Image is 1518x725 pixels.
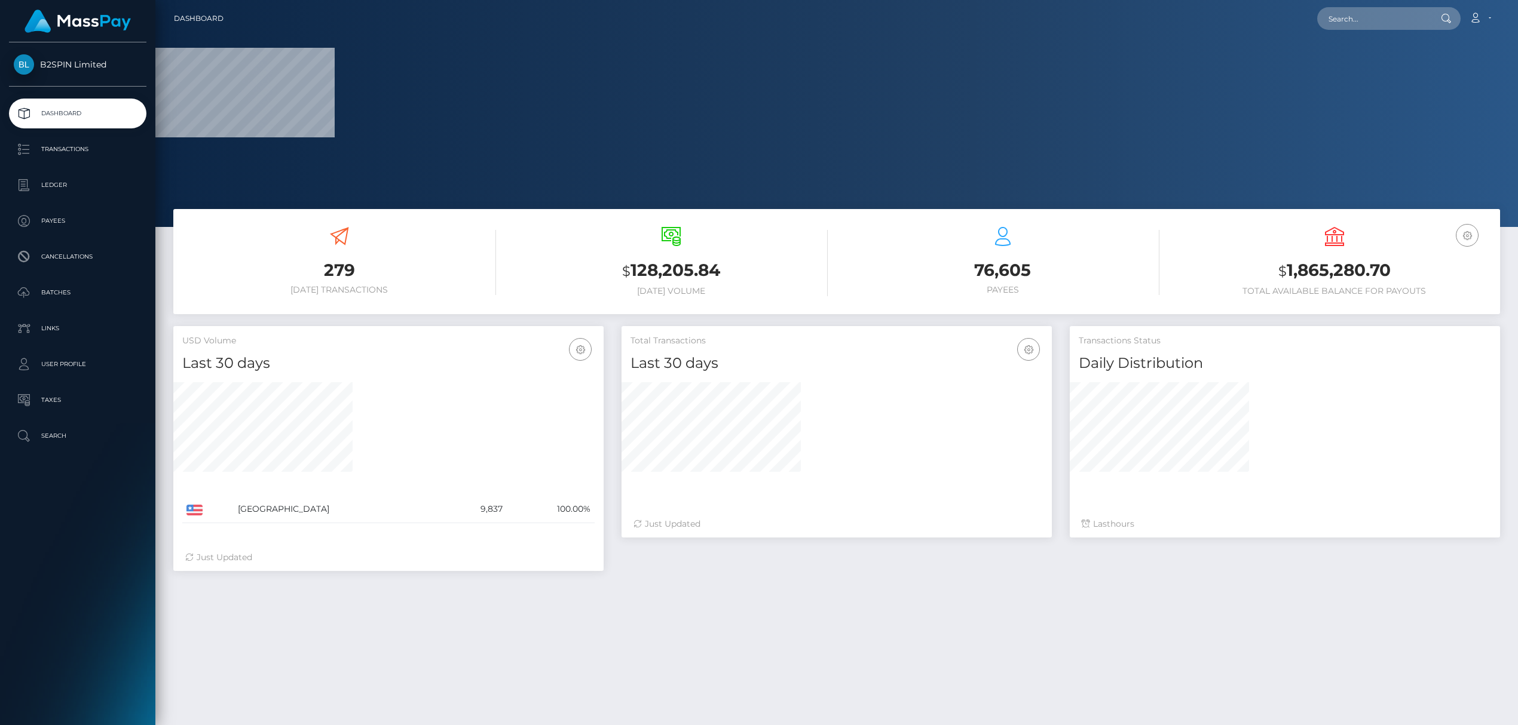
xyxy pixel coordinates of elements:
[14,140,142,158] p: Transactions
[9,314,146,343] a: Links
[1082,518,1488,530] div: Last hours
[1079,353,1491,374] h4: Daily Distribution
[846,259,1159,282] h3: 76,605
[182,335,595,347] h5: USD Volume
[9,421,146,451] a: Search
[443,496,507,523] td: 9,837
[9,278,146,308] a: Batches
[186,505,203,515] img: US.png
[1177,286,1491,296] h6: Total Available Balance for Payouts
[182,259,496,282] h3: 279
[185,551,592,564] div: Just Updated
[25,10,131,33] img: MassPay Logo
[9,242,146,272] a: Cancellations
[633,518,1040,530] div: Just Updated
[14,355,142,373] p: User Profile
[514,259,828,283] h3: 128,205.84
[9,59,146,70] span: B2SPIN Limited
[14,391,142,409] p: Taxes
[182,285,496,295] h6: [DATE] Transactions
[9,170,146,200] a: Ledger
[1278,263,1287,279] small: $
[14,176,142,194] p: Ledger
[14,54,34,75] img: B2SPIN Limited
[14,284,142,302] p: Batches
[9,134,146,164] a: Transactions
[234,496,443,523] td: [GEOGRAPHIC_DATA]
[9,385,146,415] a: Taxes
[174,6,224,31] a: Dashboard
[622,263,631,279] small: $
[514,286,828,296] h6: [DATE] Volume
[14,105,142,122] p: Dashboard
[182,353,595,374] h4: Last 30 days
[9,206,146,236] a: Payees
[846,285,1159,295] h6: Payees
[14,427,142,445] p: Search
[1079,335,1491,347] h5: Transactions Status
[631,353,1043,374] h4: Last 30 days
[9,349,146,379] a: User Profile
[14,212,142,230] p: Payees
[507,496,595,523] td: 100.00%
[14,320,142,337] p: Links
[1177,259,1491,283] h3: 1,865,280.70
[9,99,146,128] a: Dashboard
[14,248,142,266] p: Cancellations
[1317,7,1430,30] input: Search...
[631,335,1043,347] h5: Total Transactions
